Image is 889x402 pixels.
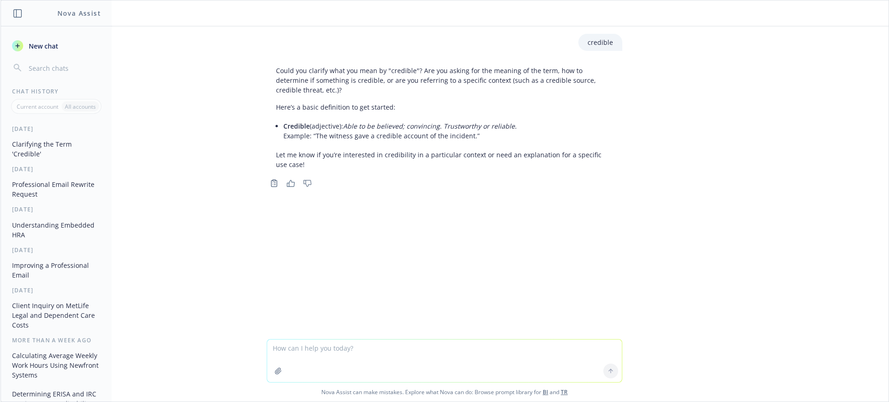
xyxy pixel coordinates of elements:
[27,62,100,74] input: Search chats
[1,165,112,173] div: [DATE]
[1,125,112,133] div: [DATE]
[1,336,112,344] div: More than a week ago
[543,388,548,396] a: BI
[4,383,885,402] span: Nova Assist can make mistakes. Explore what Nova can do: Browse prompt library for and
[8,348,104,383] button: Calculating Average Weekly Work Hours Using Newfront Systems
[343,122,517,130] em: Able to be believed; convincing. Trustworthy or reliable.
[276,66,613,95] p: Could you clarify what you mean by "credible"? Are you asking for the meaning of the term, how to...
[588,37,613,47] p: credible
[1,87,112,95] div: Chat History
[8,258,104,283] button: Improving a Professional Email
[1,286,112,294] div: [DATE]
[8,217,104,242] button: Understanding Embedded HRA
[57,8,101,18] h1: Nova Assist
[8,37,104,54] button: New chat
[283,119,613,142] li: (adjective): Example: “The witness gave a credible account of the incident.”
[561,388,568,396] a: TR
[27,41,58,51] span: New chat
[276,150,613,169] p: Let me know if you’re interested in credibility in a particular context or need an explanation fo...
[300,177,315,190] button: Thumbs down
[65,103,96,111] p: All accounts
[283,122,310,130] span: Credible
[8,177,104,202] button: Professional Email Rewrite Request
[1,205,112,213] div: [DATE]
[276,102,613,112] p: Here’s a basic definition to get started:
[8,136,104,161] button: Clarifying the Term 'Credible'
[1,246,112,254] div: [DATE]
[270,179,278,187] svg: Copy to clipboard
[17,103,58,111] p: Current account
[8,298,104,333] button: Client Inquiry on MetLife Legal and Dependent Care Costs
